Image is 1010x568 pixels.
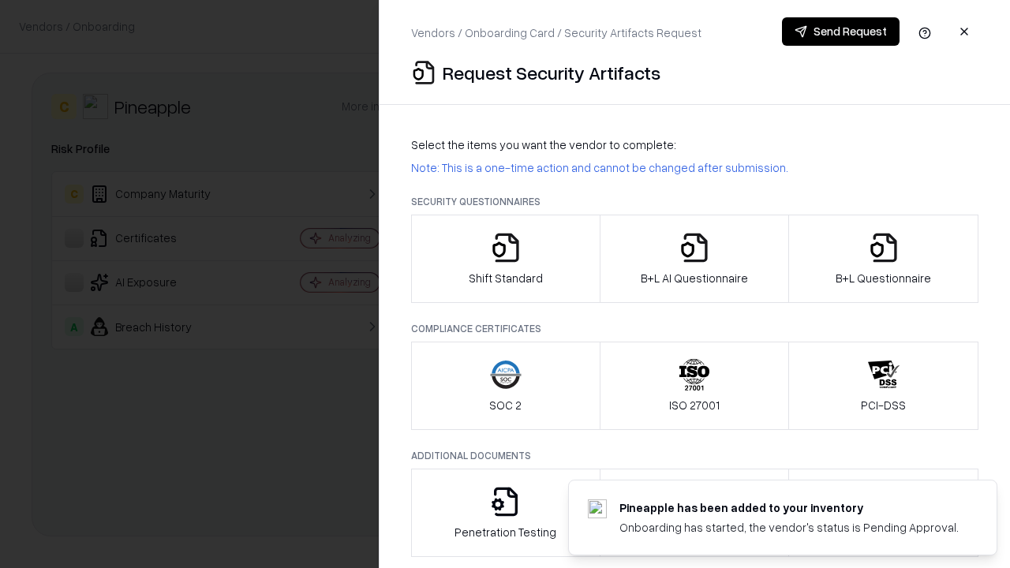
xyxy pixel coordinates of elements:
[669,397,720,413] p: ISO 27001
[788,342,978,430] button: PCI-DSS
[411,449,978,462] p: Additional Documents
[411,136,978,153] p: Select the items you want the vendor to complete:
[588,499,607,518] img: pineappleenergy.com
[443,60,660,85] p: Request Security Artifacts
[411,159,978,176] p: Note: This is a one-time action and cannot be changed after submission.
[600,469,790,557] button: Privacy Policy
[411,24,701,41] p: Vendors / Onboarding Card / Security Artifacts Request
[489,397,522,413] p: SOC 2
[600,215,790,303] button: B+L AI Questionnaire
[836,270,931,286] p: B+L Questionnaire
[411,322,978,335] p: Compliance Certificates
[788,469,978,557] button: Data Processing Agreement
[641,270,748,286] p: B+L AI Questionnaire
[411,342,600,430] button: SOC 2
[788,215,978,303] button: B+L Questionnaire
[782,17,900,46] button: Send Request
[619,499,959,516] div: Pineapple has been added to your inventory
[600,342,790,430] button: ISO 27001
[411,195,978,208] p: Security Questionnaires
[454,524,556,540] p: Penetration Testing
[469,270,543,286] p: Shift Standard
[411,215,600,303] button: Shift Standard
[619,519,959,536] div: Onboarding has started, the vendor's status is Pending Approval.
[411,469,600,557] button: Penetration Testing
[861,397,906,413] p: PCI-DSS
